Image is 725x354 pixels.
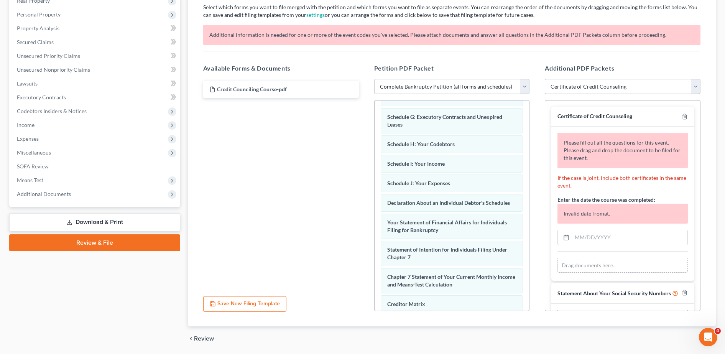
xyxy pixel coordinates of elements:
[387,180,450,186] span: Schedule J: Your Expenses
[17,66,90,73] span: Unsecured Nonpriority Claims
[11,21,180,35] a: Property Analysis
[387,273,515,288] span: Chapter 7 Statement of Your Current Monthly Income and Means-Test Calculation
[11,160,180,173] a: SOFA Review
[17,163,49,170] span: SOFA Review
[564,139,669,146] span: Please fill out all the questions for this event.
[387,246,507,260] span: Statement of Intention for Individuals Filing Under Chapter 7
[557,174,688,189] p: If the case is joint, include both certificates in the same event.
[17,94,66,100] span: Executory Contracts
[699,328,717,346] iframe: Intercom live chat
[188,336,222,342] button: chevron_left Review
[203,64,359,73] h5: Available Forms & Documents
[545,64,700,73] h5: Additional PDF Packets
[557,196,655,204] label: Enter the date the course was completed:
[557,258,688,273] div: Drag documents here.
[17,135,39,142] span: Expenses
[17,177,43,183] span: Means Test
[11,49,180,63] a: Unsecured Priority Claims
[203,3,700,19] p: Select which forms you want to file merged with the petition and which forms you want to file as ...
[17,149,51,156] span: Miscellaneous
[17,122,35,128] span: Income
[17,80,38,87] span: Lawsuits
[188,336,194,342] i: chevron_left
[17,108,87,114] span: Codebtors Insiders & Notices
[9,213,180,231] a: Download & Print
[387,141,455,147] span: Schedule H: Your Codebtors
[387,199,510,206] span: Declaration About an Individual Debtor's Schedules
[11,91,180,104] a: Executory Contracts
[387,219,507,233] span: Your Statement of Financial Affairs for Individuals Filing for Bankruptcy
[9,234,180,251] a: Review & File
[194,336,214,342] span: Review
[557,204,688,224] p: Invalid date fromat.
[11,35,180,49] a: Secured Claims
[557,113,632,119] span: Certificate of Credit Counseling
[17,25,59,31] span: Property Analysis
[572,230,687,245] input: MM/DD/YYYY
[306,12,325,18] a: settings
[217,86,287,92] span: Credit Counciling Course-pdf
[564,147,681,161] span: Please drag and drop the document to be filed for this event.
[203,25,700,45] p: Additional information is needed for one or more of the event codes you've selected. Please attac...
[17,191,71,197] span: Additional Documents
[17,39,54,45] span: Secured Claims
[557,290,671,296] span: Statement About Your Social Security Numbers
[387,301,425,307] span: Creditor Matrix
[17,53,80,59] span: Unsecured Priority Claims
[387,160,445,167] span: Schedule I: Your Income
[715,328,721,334] span: 4
[11,77,180,91] a: Lawsuits
[374,64,434,72] span: Petition PDF Packet
[387,114,502,128] span: Schedule G: Executory Contracts and Unexpired Leases
[11,63,180,77] a: Unsecured Nonpriority Claims
[17,11,61,18] span: Personal Property
[203,296,286,312] button: Save New Filing Template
